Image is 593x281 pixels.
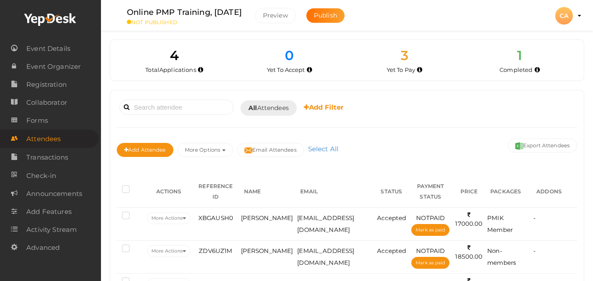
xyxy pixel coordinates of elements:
span: - [533,214,535,221]
button: More Actions [147,212,190,224]
input: Search attendee [119,100,234,115]
span: Transactions [26,149,68,166]
th: PAYMENT STATUS [408,176,453,208]
span: Announcements [26,185,82,203]
span: Add Features [26,203,72,221]
i: Accepted by organizer and yet to make payment [417,68,422,72]
th: ACTIONS [145,176,193,208]
i: Yet to be accepted by organizer [307,68,312,72]
span: [PERSON_NAME] [241,247,293,254]
span: NOTPAID [416,214,445,221]
button: Add Attendee [117,143,173,157]
span: Completed [500,66,532,73]
span: Event Details [26,40,70,57]
span: Advanced [26,239,60,256]
button: Mark as paid [411,257,449,269]
span: Attendees [26,130,61,148]
button: Publish [306,8,345,23]
span: Mark as paid [416,260,445,266]
span: Accepted [377,247,406,254]
span: Non-members [487,247,516,266]
span: REFERENCE ID [198,183,233,200]
i: Total number of applications [198,68,203,72]
span: - [533,247,535,254]
b: All [248,104,257,112]
span: Registration [26,76,67,93]
a: Select All [306,145,341,153]
span: Event Organizer [26,58,81,75]
button: Preview [255,8,296,23]
span: 0 [285,47,294,64]
th: PACKAGES [485,176,531,208]
span: Activity Stream [26,221,77,238]
span: 18500.00 [455,244,482,260]
span: [EMAIL_ADDRESS][DOMAIN_NAME] [297,214,354,233]
th: STATUS [375,176,408,208]
div: CA [555,7,573,25]
span: ZDV6UZ1M [199,247,232,254]
img: excel.svg [515,142,523,150]
small: NOT PUBLISHED [127,19,242,25]
profile-pic: CA [555,12,573,20]
button: More Options [177,143,233,157]
span: Yet To Pay [387,66,415,73]
span: 3 [401,47,408,64]
span: Check-in [26,167,56,185]
i: Accepted and completed payment succesfully [535,68,540,72]
span: Publish [314,11,337,19]
span: Total [145,66,196,73]
span: NOTPAID [416,247,445,254]
span: Mark as paid [416,227,445,233]
img: mail-filled.svg [244,146,252,154]
th: PRICE [453,176,485,208]
label: Online PMP Training, [DATE] [127,6,242,19]
span: [EMAIL_ADDRESS][DOMAIN_NAME] [297,247,354,266]
span: 17000.00 [455,211,482,228]
button: Email Attendees [237,143,304,157]
span: Accepted [377,214,406,221]
span: Collaborator [26,94,67,111]
span: PMIK Member [487,214,513,233]
th: NAME [239,176,295,208]
span: [PERSON_NAME] [241,214,293,221]
span: Applications [159,66,196,73]
th: EMAIL [295,176,374,208]
th: ADDONS [531,176,577,208]
button: Mark as paid [411,224,449,236]
span: XBGAUSH0 [198,214,233,221]
button: CA [553,7,575,25]
b: Add Filter [304,103,344,111]
button: Export Attendees [508,139,577,153]
span: 4 [170,47,179,64]
span: Attendees [248,103,289,113]
span: Forms [26,112,48,129]
span: 1 [517,47,522,64]
span: Yet To Accept [267,66,305,73]
button: More Actions [147,245,190,257]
